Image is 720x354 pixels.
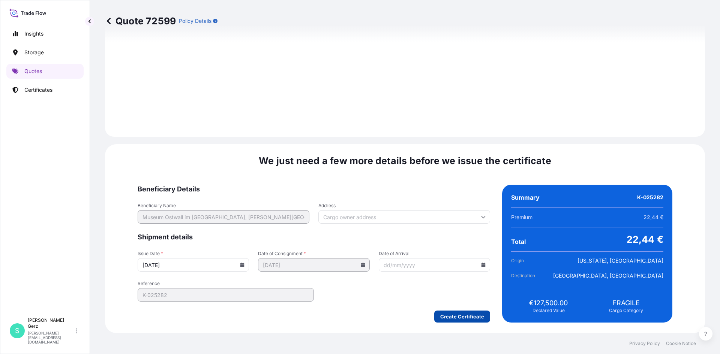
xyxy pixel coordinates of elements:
[627,233,663,245] span: 22,44 €
[511,194,540,201] span: Summary
[24,30,43,37] p: Insights
[179,17,211,25] p: Policy Details
[318,210,490,224] input: Cargo owner address
[511,257,553,264] span: Origin
[379,251,490,257] span: Date of Arrival
[6,82,84,97] a: Certificates
[24,67,42,75] p: Quotes
[609,308,643,314] span: Cargo Category
[511,272,553,279] span: Destination
[24,86,52,94] p: Certificates
[612,299,640,308] span: FRAGILE
[637,194,663,201] span: K-025282
[434,311,490,323] button: Create Certificate
[259,155,551,167] span: We just need a few more details before we issue the certificate
[258,251,369,257] span: Date of Consignment
[532,308,565,314] span: Declared Value
[28,317,74,329] p: [PERSON_NAME] Gerz
[6,64,84,79] a: Quotes
[138,233,490,242] span: Shipment details
[138,288,314,302] input: Your internal reference
[511,238,526,245] span: Total
[6,26,84,41] a: Insights
[529,299,568,308] span: €127,500.00
[105,15,176,27] p: Quote 72599
[318,203,490,209] span: Address
[15,327,19,335] span: S
[6,45,84,60] a: Storage
[440,313,484,320] p: Create Certificate
[666,341,696,347] a: Cookie Notice
[24,49,44,56] p: Storage
[643,214,663,221] span: 22,44 €
[629,341,660,347] a: Privacy Policy
[379,258,490,272] input: dd/mm/yyyy
[138,251,249,257] span: Issue Date
[511,214,532,221] span: Premium
[258,258,369,272] input: dd/mm/yyyy
[138,203,309,209] span: Beneficiary Name
[553,272,663,279] span: [GEOGRAPHIC_DATA], [GEOGRAPHIC_DATA]
[577,257,663,264] span: [US_STATE], [GEOGRAPHIC_DATA]
[138,281,314,287] span: Reference
[28,331,74,344] p: [PERSON_NAME][EMAIL_ADDRESS][DOMAIN_NAME]
[138,258,249,272] input: dd/mm/yyyy
[138,185,490,194] span: Beneficiary Details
